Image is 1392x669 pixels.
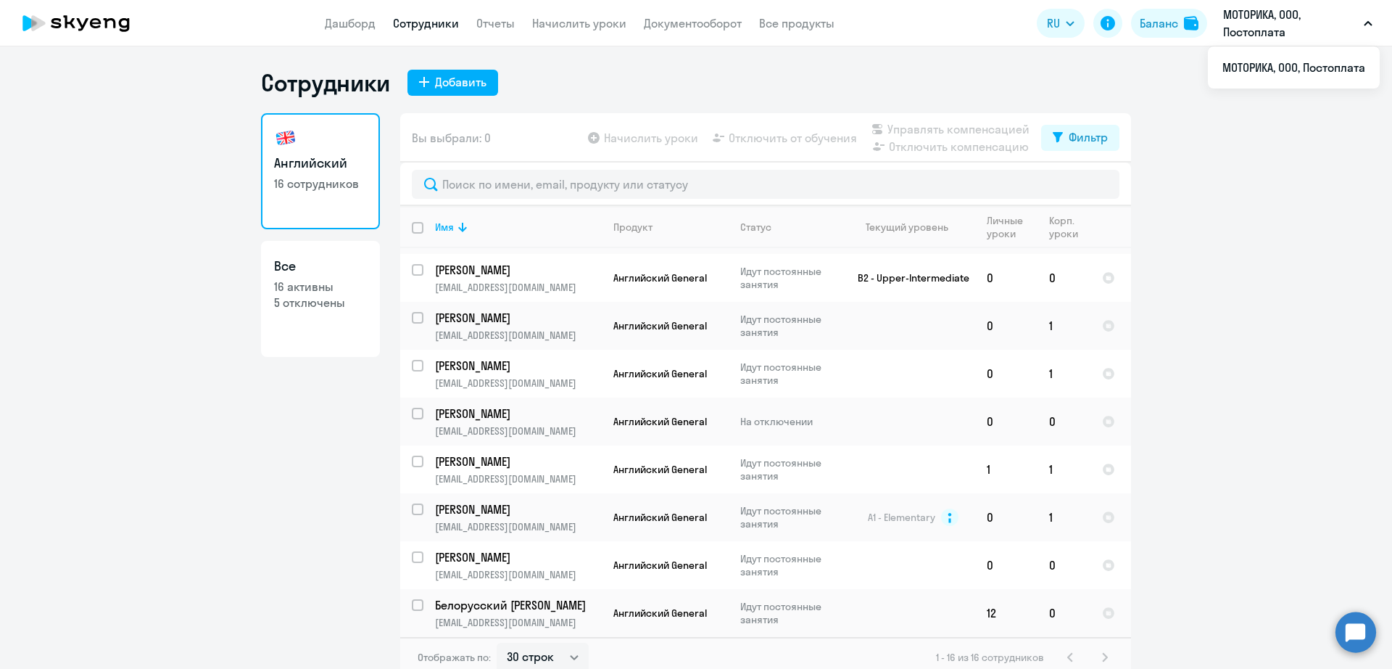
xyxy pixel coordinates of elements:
p: [EMAIL_ADDRESS][DOMAIN_NAME] [435,377,601,390]
a: Все16 активны5 отключены [261,241,380,357]
div: Имя [435,221,601,234]
div: Личные уроки [987,214,1037,240]
td: 0 [975,398,1037,446]
div: Личные уроки [987,214,1027,240]
p: [EMAIL_ADDRESS][DOMAIN_NAME] [435,520,601,533]
p: [PERSON_NAME] [435,453,599,469]
a: Дашборд [325,16,376,30]
a: [PERSON_NAME] [435,453,601,469]
td: 0 [975,302,1037,350]
span: RU [1047,15,1060,32]
p: МОТОРИКА, ООО, Постоплата [1223,6,1358,41]
p: [EMAIL_ADDRESS][DOMAIN_NAME] [435,472,601,485]
span: Английский General [613,559,707,572]
td: 1 [1037,446,1090,493]
p: Идут постоянные занятия [740,552,840,578]
h1: Сотрудники [261,68,390,97]
a: [PERSON_NAME] [435,310,601,326]
h3: Английский [274,154,367,173]
span: Английский General [613,319,707,332]
p: 5 отключены [274,295,367,311]
div: Продукт [613,221,728,234]
p: 16 сотрудников [274,176,367,192]
span: Английский General [613,463,707,476]
span: Английский General [613,607,707,620]
td: 1 [1037,350,1090,398]
td: 0 [1037,589,1090,637]
p: Идут постоянные занятия [740,600,840,626]
span: Английский General [613,511,707,524]
span: Английский General [613,415,707,428]
p: На отключении [740,415,840,428]
button: Добавить [407,70,498,96]
button: RU [1037,9,1085,38]
a: [PERSON_NAME] [435,501,601,517]
td: 0 [1037,254,1090,302]
span: A1 - Elementary [868,511,935,524]
button: Фильтр [1041,125,1119,151]
p: [EMAIL_ADDRESS][DOMAIN_NAME] [435,281,601,294]
span: Отображать по: [418,651,491,664]
p: Идут постоянные занятия [740,504,840,530]
span: 1 - 16 из 16 сотрудников [936,651,1044,664]
span: Английский General [613,367,707,380]
p: 16 активны [274,279,367,295]
p: [PERSON_NAME] [435,262,599,278]
td: 12 [975,589,1037,637]
p: Идут постоянные занятия [740,456,840,483]
td: 0 [975,350,1037,398]
td: 0 [975,254,1037,302]
a: Начислить уроки [532,16,626,30]
a: Все продукты [759,16,834,30]
td: 0 [1037,398,1090,446]
img: english [274,126,297,149]
p: [PERSON_NAME] [435,501,599,517]
p: Белорусский [PERSON_NAME] [435,597,599,613]
button: МОТОРИКА, ООО, Постоплата [1216,6,1380,41]
p: [EMAIL_ADDRESS][DOMAIN_NAME] [435,568,601,581]
td: 1 [975,446,1037,493]
td: 1 [1037,493,1090,541]
p: [PERSON_NAME] [435,549,599,565]
h3: Все [274,257,367,276]
div: Добавить [435,73,486,91]
div: Текущий уровень [866,221,948,234]
a: [PERSON_NAME] [435,358,601,374]
a: Отчеты [476,16,515,30]
td: 0 [975,493,1037,541]
td: 0 [975,541,1037,589]
div: Статус [740,221,771,234]
div: Корп. уроки [1049,214,1090,240]
td: B2 - Upper-Intermediate [840,254,975,302]
ul: RU [1208,46,1380,89]
p: [PERSON_NAME] [435,310,599,326]
p: [PERSON_NAME] [435,406,599,422]
p: [EMAIL_ADDRESS][DOMAIN_NAME] [435,424,601,438]
a: Белорусский [PERSON_NAME] [435,597,601,613]
p: Идут постоянные занятия [740,361,840,387]
input: Поиск по имени, email, продукту или статусу [412,170,1119,199]
div: Текущий уровень [852,221,974,234]
img: balance [1184,16,1198,30]
td: 1 [1037,302,1090,350]
span: Английский General [613,271,707,284]
a: [PERSON_NAME] [435,406,601,422]
a: [PERSON_NAME] [435,549,601,565]
p: [EMAIL_ADDRESS][DOMAIN_NAME] [435,616,601,629]
div: Статус [740,221,840,234]
td: 0 [1037,541,1090,589]
p: Идут постоянные занятия [740,313,840,339]
div: Фильтр [1069,128,1108,146]
p: [EMAIL_ADDRESS][DOMAIN_NAME] [435,329,601,342]
div: Имя [435,221,454,234]
p: Идут постоянные занятия [740,265,840,291]
a: Английский16 сотрудников [261,113,380,229]
button: Балансbalance [1131,9,1207,38]
a: Документооборот [644,16,742,30]
div: Баланс [1140,15,1178,32]
p: [PERSON_NAME] [435,358,599,374]
div: Продукт [613,221,652,234]
span: Вы выбрали: 0 [412,129,491,147]
a: Сотрудники [393,16,459,30]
